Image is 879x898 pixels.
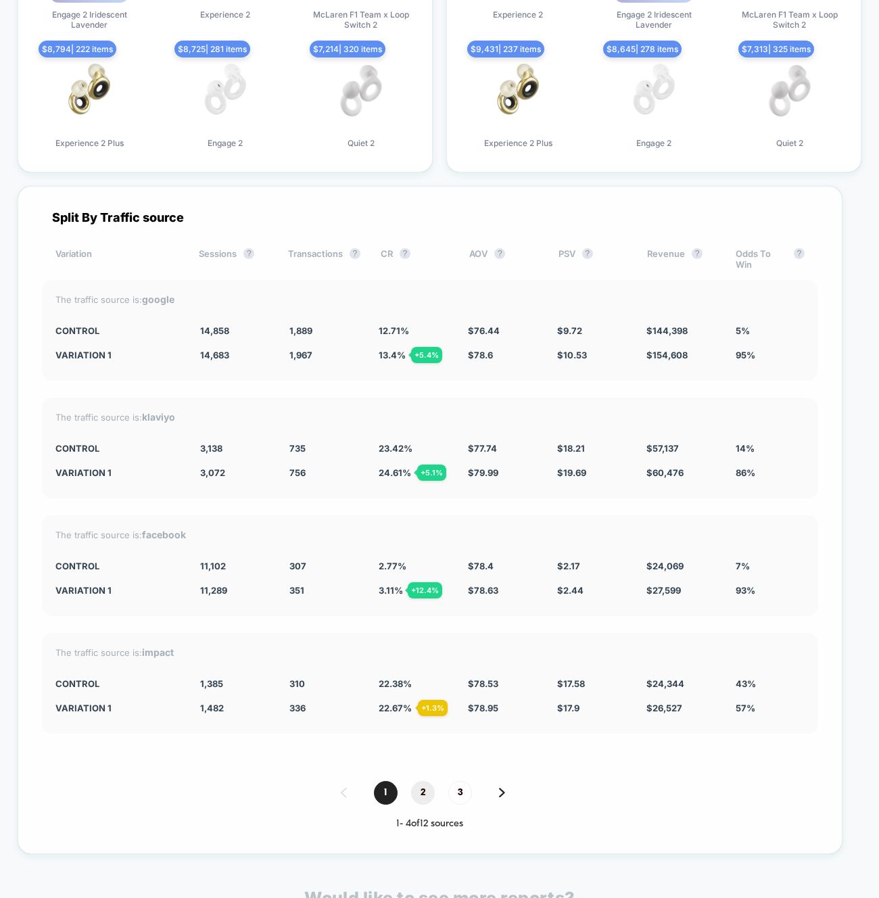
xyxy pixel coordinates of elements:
[39,9,140,30] span: Engage 2 Iridescent Lavender
[174,41,250,57] span: $ 8,725 | 281 items
[55,350,180,360] div: Variation 1
[208,138,243,148] span: Engage 2
[736,467,805,478] div: 86%
[200,9,250,20] span: Experience 2
[468,561,494,571] span: $ 78.4
[39,41,116,57] span: $ 8,794 | 222 items
[646,350,688,360] span: $ 154,608
[200,561,226,571] span: 11,102
[379,703,412,713] span: 22.67 %
[289,443,306,454] span: 735
[636,138,671,148] span: Engage 2
[55,585,180,596] div: Variation 1
[379,325,409,336] span: 12.71 %
[499,788,505,797] img: pagination forward
[55,325,180,336] div: CONTROL
[142,293,174,305] strong: google
[736,248,804,270] div: Odds To Win
[468,325,500,336] span: $ 76.44
[55,411,805,423] div: The traffic source is:
[408,582,442,598] div: + 12.4 %
[199,248,267,270] div: Sessions
[379,467,411,478] span: 24.61 %
[646,467,684,478] span: $ 60,476
[200,467,225,478] span: 3,072
[736,678,805,689] div: 43%
[738,41,814,57] span: $ 7,313 | 325 items
[448,781,472,805] span: 3
[794,248,805,259] button: ?
[55,703,180,713] div: Variation 1
[484,138,552,148] span: Experience 2 Plus
[736,443,805,454] div: 14%
[55,443,180,454] div: CONTROL
[55,678,180,689] div: CONTROL
[557,678,585,689] span: $ 17.58
[55,561,180,571] div: CONTROL
[603,41,682,57] span: $ 8,645 | 278 items
[417,465,446,481] div: + 5.1 %
[646,325,688,336] span: $ 144,398
[692,248,703,259] button: ?
[185,50,266,131] img: produt
[142,529,186,540] strong: facebook
[55,248,179,270] div: Variation
[411,781,435,805] span: 2
[320,50,402,131] img: produt
[557,467,586,478] span: $ 19.69
[49,50,130,131] img: produt
[582,248,593,259] button: ?
[243,248,254,259] button: ?
[557,561,580,571] span: $ 2.17
[411,347,442,363] div: + 5.4 %
[557,325,582,336] span: $ 9.72
[289,350,312,360] span: 1,967
[468,350,493,360] span: $ 78.6
[557,350,587,360] span: $ 10.53
[42,818,818,830] div: 1 - 4 of 12 sources
[400,248,410,259] button: ?
[469,248,538,270] div: AOV
[379,561,406,571] span: 2.77 %
[603,9,705,30] span: Engage 2 Iridescent Lavender
[646,703,682,713] span: $ 26,527
[647,248,715,270] div: Revenue
[613,50,694,131] img: produt
[736,585,805,596] div: 93%
[55,138,124,148] span: Experience 2 Plus
[736,325,805,336] div: 5%
[646,585,681,596] span: $ 27,599
[559,248,627,270] div: PSV
[379,350,406,360] span: 13.4 %
[557,585,584,596] span: $ 2.44
[288,248,360,270] div: Transactions
[142,411,175,423] strong: klaviyo
[467,41,544,57] span: $ 9,431 | 237 items
[468,443,497,454] span: $ 77.74
[289,678,305,689] span: 310
[289,561,306,571] span: 307
[289,325,312,336] span: 1,889
[289,703,306,713] span: 336
[468,585,498,596] span: $ 78.63
[200,443,222,454] span: 3,138
[646,561,684,571] span: $ 24,069
[749,50,830,131] img: produt
[379,585,403,596] span: 3.11 %
[289,467,306,478] span: 756
[381,248,449,270] div: CR
[379,443,412,454] span: 23.42 %
[200,703,224,713] span: 1,482
[736,561,805,571] div: 7%
[200,350,229,360] span: 14,683
[379,678,412,689] span: 22.38 %
[468,703,498,713] span: $ 78.95
[468,678,498,689] span: $ 78.53
[200,585,227,596] span: 11,289
[468,467,498,478] span: $ 79.99
[646,443,679,454] span: $ 57,137
[418,700,448,716] div: + 1.3 %
[493,9,543,20] span: Experience 2
[310,9,412,30] span: McLaren F1 Team x Loop Switch 2
[289,585,304,596] span: 351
